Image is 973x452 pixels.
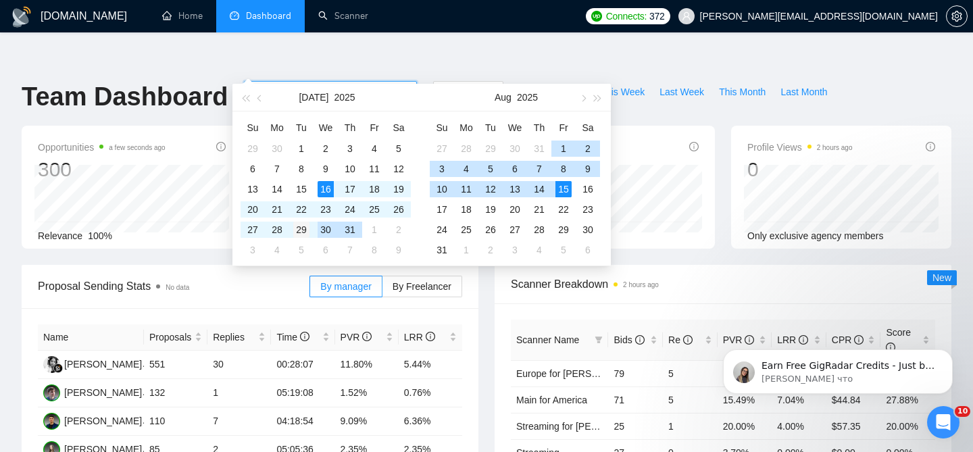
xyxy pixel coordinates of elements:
[314,179,338,199] td: 2025-07-16
[366,222,382,238] div: 1
[592,330,605,350] span: filter
[434,161,450,177] div: 3
[747,230,884,241] span: Only exclusive agency members
[503,117,527,139] th: We
[362,220,386,240] td: 2025-08-01
[747,157,853,182] div: 0
[773,81,834,103] button: Last Month
[503,240,527,260] td: 2025-09-03
[342,222,358,238] div: 31
[580,242,596,258] div: 6
[719,84,766,99] span: This Month
[399,351,462,379] td: 5.44%
[11,6,32,28] img: logo
[516,421,653,432] a: Streaming for [PERSON_NAME]
[366,242,382,258] div: 8
[434,222,450,238] div: 24
[265,220,289,240] td: 2025-07-28
[269,181,285,197] div: 14
[318,222,334,238] div: 30
[245,181,261,197] div: 13
[391,222,407,238] div: 2
[269,161,285,177] div: 7
[334,84,355,111] button: 2025
[531,201,547,218] div: 21
[454,159,478,179] td: 2025-08-04
[289,199,314,220] td: 2025-07-22
[386,139,411,159] td: 2025-07-05
[576,220,600,240] td: 2025-08-30
[591,11,602,22] img: upwork-logo.png
[503,159,527,179] td: 2025-08-06
[551,240,576,260] td: 2025-09-05
[386,240,411,260] td: 2025-08-09
[482,141,499,157] div: 29
[265,179,289,199] td: 2025-07-14
[516,368,641,379] a: Europe for [PERSON_NAME]
[614,334,644,345] span: Bids
[342,141,358,157] div: 3
[430,139,454,159] td: 2025-07-27
[682,11,691,21] span: user
[318,10,368,22] a: searchScanner
[817,144,853,151] time: 2 hours ago
[276,332,309,343] span: Time
[341,332,372,343] span: PVR
[478,220,503,240] td: 2025-08-26
[663,386,718,413] td: 5
[517,84,538,111] button: 2025
[551,117,576,139] th: Fr
[144,324,207,351] th: Proposals
[241,159,265,179] td: 2025-07-06
[207,324,271,351] th: Replies
[503,220,527,240] td: 2025-08-27
[531,222,547,238] div: 28
[245,201,261,218] div: 20
[318,181,334,197] div: 16
[454,117,478,139] th: Mo
[623,281,659,288] time: 2 hours ago
[43,415,142,426] a: VS[PERSON_NAME]
[635,335,645,345] span: info-circle
[926,142,935,151] span: info-circle
[207,351,271,379] td: 30
[289,179,314,199] td: 2025-07-15
[426,332,435,341] span: info-circle
[454,240,478,260] td: 2025-09-01
[241,117,265,139] th: Su
[454,220,478,240] td: 2025-08-25
[245,161,261,177] div: 6
[576,240,600,260] td: 2025-09-06
[149,330,192,345] span: Proposals
[430,199,454,220] td: 2025-08-17
[38,157,166,182] div: 300
[458,141,474,157] div: 28
[580,201,596,218] div: 23
[362,117,386,139] th: Fr
[932,272,951,283] span: New
[527,159,551,179] td: 2025-08-07
[531,181,547,197] div: 14
[551,220,576,240] td: 2025-08-29
[88,230,112,241] span: 100%
[230,11,239,20] span: dashboard
[293,242,309,258] div: 5
[386,220,411,240] td: 2025-08-02
[338,220,362,240] td: 2025-07-31
[826,413,881,439] td: $57.35
[43,384,60,401] img: YZ
[551,159,576,179] td: 2025-08-08
[555,141,572,157] div: 1
[207,407,271,436] td: 7
[162,10,203,22] a: homeHome
[703,321,973,416] iframe: Intercom notifications сообщение
[335,407,399,436] td: 9.09%
[318,161,334,177] div: 9
[144,379,207,407] td: 132
[314,240,338,260] td: 2025-08-06
[478,240,503,260] td: 2025-09-02
[318,201,334,218] div: 23
[342,201,358,218] div: 24
[527,139,551,159] td: 2025-07-31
